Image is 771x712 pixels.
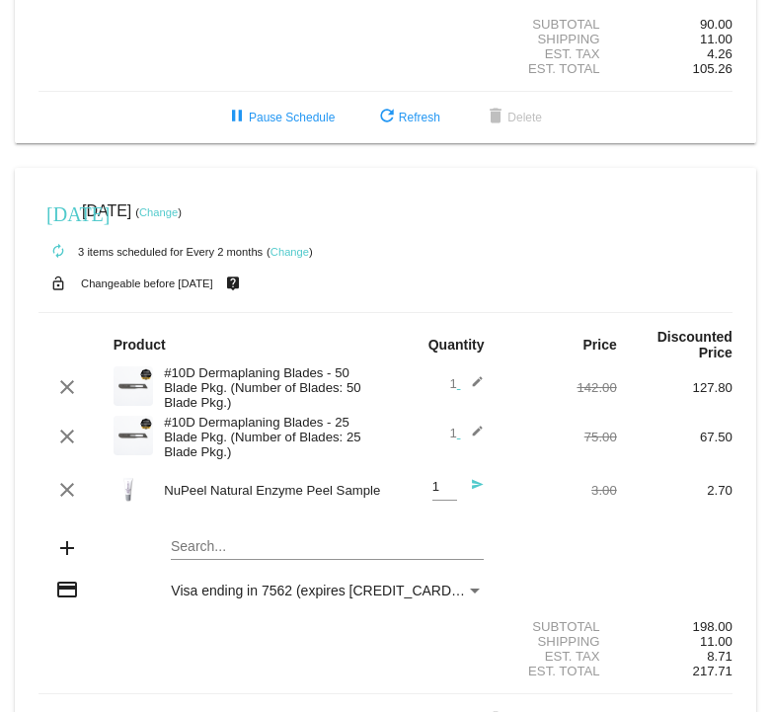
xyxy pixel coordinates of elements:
mat-icon: pause [225,106,249,129]
div: Subtotal [501,17,617,32]
mat-icon: live_help [221,271,245,296]
div: 67.50 [617,430,732,444]
mat-icon: delete [484,106,507,129]
strong: Price [583,337,617,353]
div: 2.70 [617,483,732,498]
img: NP-Sample-pic.png [114,469,143,509]
a: Change [270,246,309,258]
img: Cart-Images-32.png [114,416,153,455]
mat-icon: send [460,478,484,502]
mat-icon: clear [55,425,79,448]
div: Est. Total [501,664,617,678]
div: 90.00 [617,17,732,32]
span: 8.71 [707,649,732,664]
mat-icon: refresh [375,106,399,129]
div: Est. Tax [501,46,617,61]
div: Est. Total [501,61,617,76]
a: Change [139,206,178,218]
div: 198.00 [617,619,732,634]
mat-icon: clear [55,375,79,399]
span: 1 [449,376,484,391]
small: ( ) [135,206,182,218]
div: NuPeel Natural Enzyme Peel Sample [154,483,385,498]
small: ( ) [267,246,313,258]
div: Est. Tax [501,649,617,664]
span: Visa ending in 7562 (expires [CREDIT_CARD_DATA]) [171,583,501,598]
small: Changeable before [DATE] [81,277,213,289]
button: Delete [468,100,558,135]
div: #10D Dermaplaning Blades - 50 Blade Pkg. (Number of Blades: 50 Blade Pkg.) [154,365,385,410]
div: #10D Dermaplaning Blades - 25 Blade Pkg. (Number of Blades: 25 Blade Pkg.) [154,415,385,459]
span: 11.00 [700,634,732,649]
small: 3 items scheduled for Every 2 months [39,246,263,258]
mat-icon: [DATE] [46,200,70,224]
div: 75.00 [501,430,617,444]
mat-icon: autorenew [46,240,70,264]
input: Quantity [432,480,457,495]
button: Pause Schedule [209,100,350,135]
mat-select: Payment Method [171,583,484,598]
div: Shipping [501,634,617,649]
div: Subtotal [501,619,617,634]
strong: Quantity [428,337,485,353]
span: 1 [449,426,484,440]
span: Delete [484,111,542,124]
span: 11.00 [700,32,732,46]
button: Refresh [359,100,456,135]
span: 217.71 [693,664,732,678]
img: Cart-Images-32.png [114,366,153,406]
span: 105.26 [693,61,732,76]
strong: Discounted Price [657,329,732,360]
span: Pause Schedule [225,111,335,124]
span: Refresh [375,111,440,124]
mat-icon: lock_open [46,271,70,296]
mat-icon: credit_card [55,578,79,601]
mat-icon: clear [55,478,79,502]
mat-icon: edit [460,375,484,399]
mat-icon: edit [460,425,484,448]
input: Search... [171,539,484,555]
div: 3.00 [501,483,617,498]
span: 4.26 [707,46,732,61]
mat-icon: add [55,536,79,560]
strong: Product [114,337,166,353]
div: 142.00 [501,380,617,395]
div: 127.80 [617,380,732,395]
div: Shipping [501,32,617,46]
